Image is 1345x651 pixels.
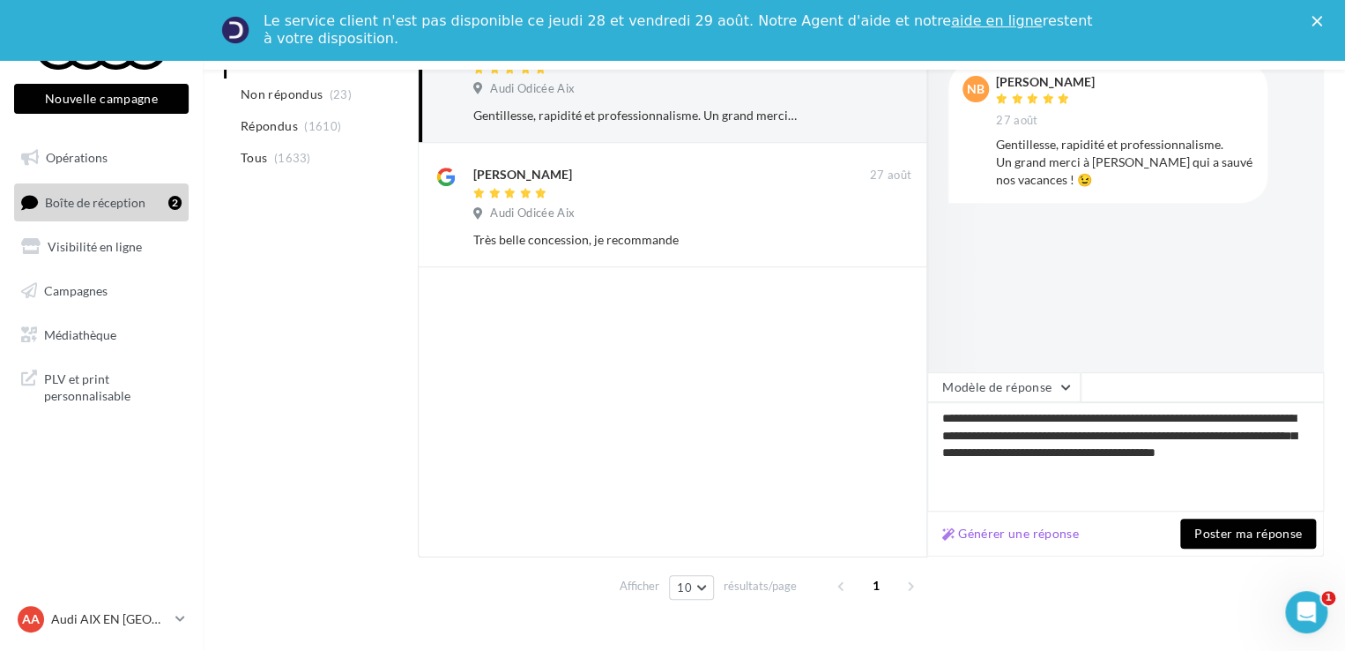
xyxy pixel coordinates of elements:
[241,149,267,167] span: Tous
[1312,16,1329,26] div: Fermer
[14,84,189,114] button: Nouvelle campagne
[490,81,575,97] span: Audi Odicée Aix
[669,575,714,600] button: 10
[473,166,572,183] div: [PERSON_NAME]
[241,117,298,135] span: Répondus
[677,580,692,595] span: 10
[241,86,323,103] span: Non répondus
[1285,591,1327,633] iframe: Intercom live chat
[951,12,1042,29] a: aide en ligne
[44,367,182,405] span: PLV et print personnalisable
[620,578,659,595] span: Afficher
[996,76,1095,88] div: [PERSON_NAME]
[473,231,797,249] div: Très belle concession, je recommande
[11,139,192,176] a: Opérations
[11,228,192,266] a: Visibilité en ligne
[221,16,249,44] img: Profile image for Service-Client
[264,12,1096,48] div: Le service client n'est pas disponible ce jeudi 28 et vendredi 29 août. Notre Agent d'aide et not...
[11,317,192,354] a: Médiathèque
[51,610,168,628] p: Audi AIX EN [GEOGRAPHIC_DATA]
[14,602,189,636] a: AA Audi AIX EN [GEOGRAPHIC_DATA]
[48,239,142,254] span: Visibilité en ligne
[996,113,1037,129] span: 27 août
[870,168,911,183] span: 27 août
[45,194,145,209] span: Boîte de réception
[274,151,311,165] span: (1633)
[1321,591,1335,605] span: 1
[11,183,192,221] a: Boîte de réception2
[11,360,192,412] a: PLV et print personnalisable
[490,206,575,221] span: Audi Odicée Aix
[22,610,40,628] span: AA
[330,87,352,101] span: (23)
[862,572,890,600] span: 1
[473,107,797,124] div: Gentillesse, rapidité et professionnalisme. Un grand merci à [PERSON_NAME] qui a sauvé nos vacanc...
[1180,519,1316,549] button: Poster ma réponse
[967,80,985,98] span: NB
[46,150,108,165] span: Opérations
[11,273,192,310] a: Campagnes
[304,119,341,133] span: (1610)
[44,326,116,341] span: Médiathèque
[44,283,108,298] span: Campagnes
[927,372,1081,402] button: Modèle de réponse
[724,578,797,595] span: résultats/page
[168,196,182,210] div: 2
[996,136,1253,189] div: Gentillesse, rapidité et professionnalisme. Un grand merci à [PERSON_NAME] qui a sauvé nos vacanc...
[935,523,1086,544] button: Générer une réponse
